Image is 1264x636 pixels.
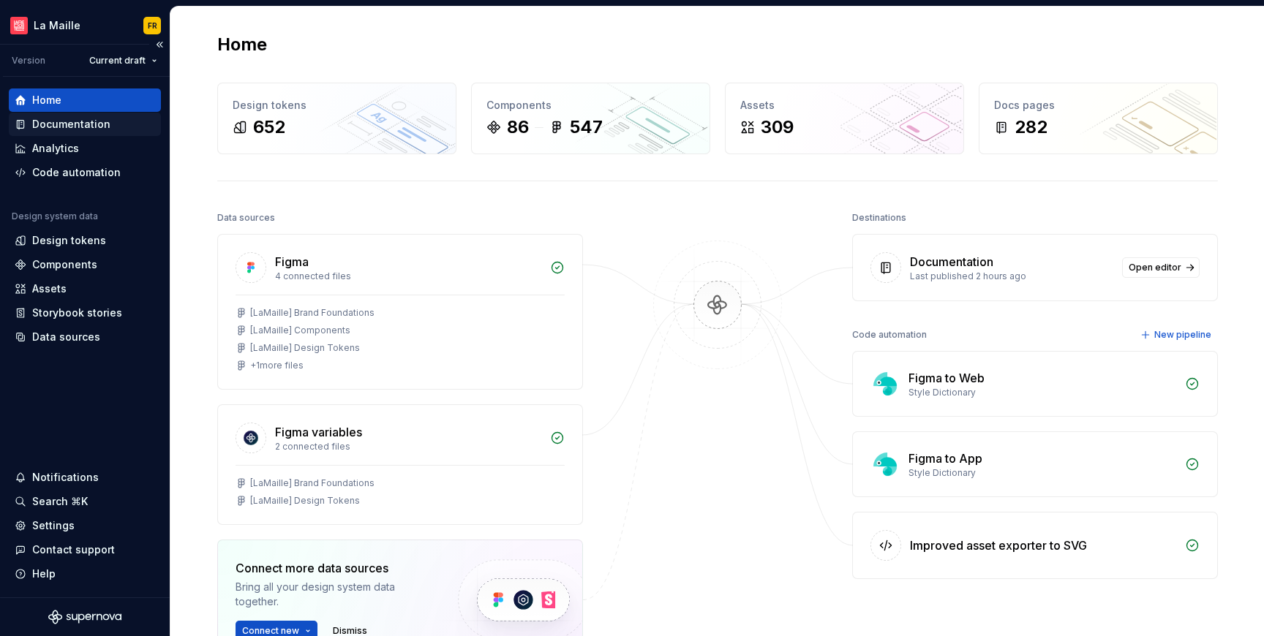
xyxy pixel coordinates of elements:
div: Style Dictionary [908,387,1176,398]
button: Contact support [9,538,161,561]
div: 547 [570,116,603,139]
div: Figma variables [275,423,362,441]
div: Settings [32,518,75,533]
a: Open editor [1122,257,1200,278]
button: Notifications [9,466,161,489]
h2: Home [217,33,267,56]
div: Data sources [217,208,275,228]
div: 652 [253,116,285,139]
div: Documentation [910,253,993,270]
div: [LaMaille] Brand Foundations [250,307,375,319]
a: Components86547 [471,83,710,154]
div: La Maille [34,18,80,33]
div: Improved asset exporter to SVG [910,537,1087,554]
div: [LaMaille] Design Tokens [250,495,360,507]
div: Figma [275,253,309,270]
div: Code automation [852,325,927,345]
div: 282 [1015,116,1047,139]
img: f15b4b9a-d43c-4bd8-bdfb-9b20b89b7814.png [10,17,28,34]
div: Code automation [32,165,121,180]
div: Assets [740,98,949,113]
div: Version [12,55,45,67]
a: Design tokens [9,229,161,252]
div: 309 [761,116,794,139]
button: Collapse sidebar [149,34,170,55]
div: Analytics [32,141,79,156]
a: Design tokens652 [217,83,456,154]
div: Last published 2 hours ago [910,270,1113,282]
div: Connect more data sources [236,559,433,577]
div: [LaMaille] Brand Foundations [250,477,375,489]
svg: Supernova Logo [48,610,121,624]
a: Settings [9,514,161,537]
a: Components [9,253,161,276]
a: Data sources [9,325,161,349]
span: New pipeline [1154,329,1211,341]
div: Search ⌘K [32,494,88,509]
a: Figma variables2 connected files[LaMaille] Brand Foundations[LaMaille] Design Tokens [217,404,583,525]
div: Style Dictionary [908,467,1176,479]
button: Help [9,562,161,586]
div: + 1 more files [250,360,304,371]
button: Current draft [83,50,164,71]
div: Figma to Web [908,369,985,387]
div: Design tokens [233,98,441,113]
a: Analytics [9,137,161,160]
div: Destinations [852,208,906,228]
a: Figma4 connected files[LaMaille] Brand Foundations[LaMaille] Components[LaMaille] Design Tokens+1... [217,234,583,390]
div: Documentation [32,117,110,132]
div: Contact support [32,542,115,557]
a: Home [9,88,161,112]
span: Current draft [89,55,146,67]
a: Assets309 [725,83,964,154]
div: [LaMaille] Components [250,325,350,336]
a: Documentation [9,113,161,136]
div: Design tokens [32,233,106,248]
a: Assets [9,277,161,300]
div: Help [32,567,56,581]
button: New pipeline [1136,325,1218,345]
div: Home [32,93,61,107]
button: La MailleFR [3,10,167,41]
div: Storybook stories [32,306,122,320]
button: Search ⌘K [9,490,161,513]
div: Data sources [32,330,100,344]
div: Docs pages [994,98,1203,113]
div: Design system data [12,211,98,222]
div: Components [32,257,97,272]
div: Assets [32,281,67,296]
span: Open editor [1129,262,1181,273]
a: Docs pages282 [979,83,1218,154]
div: Notifications [32,470,99,485]
a: Code automation [9,161,161,184]
div: Bring all your design system data together. [236,580,433,609]
div: FR [148,20,157,31]
div: 86 [507,116,529,139]
div: Figma to App [908,450,982,467]
div: 2 connected files [275,441,541,453]
div: 4 connected files [275,270,541,282]
div: Components [486,98,695,113]
a: Storybook stories [9,301,161,325]
div: [LaMaille] Design Tokens [250,342,360,354]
